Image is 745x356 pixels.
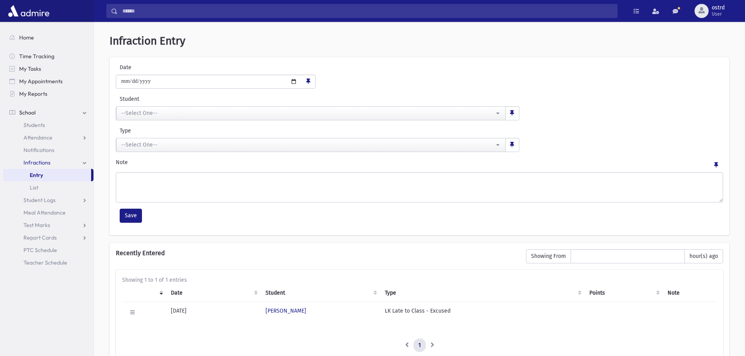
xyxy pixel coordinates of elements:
[3,194,93,206] a: Student Logs
[3,75,93,88] a: My Appointments
[23,209,66,216] span: Meal Attendance
[19,109,36,116] span: School
[3,231,93,244] a: Report Cards
[3,119,93,131] a: Students
[116,138,506,152] button: --Select One--
[23,197,56,204] span: Student Logs
[116,63,182,72] label: Date
[3,144,93,156] a: Notifications
[116,249,518,257] h6: Recently Entered
[3,50,93,63] a: Time Tracking
[110,34,185,47] span: Infraction Entry
[23,259,67,266] span: Teacher Schedule
[380,284,584,302] th: Type: activate to sort column ascending
[3,169,91,181] a: Entry
[166,284,261,302] th: Date: activate to sort column ascending
[120,209,142,223] button: Save
[663,284,717,302] th: Note
[30,172,43,179] span: Entry
[23,159,50,166] span: Infractions
[23,222,50,229] span: Test Marks
[712,11,725,17] span: User
[712,5,725,11] span: ostrd
[116,158,128,169] label: Note
[3,206,93,219] a: Meal Attendance
[30,184,38,191] span: List
[19,78,63,85] span: My Appointments
[380,302,584,323] td: LK Late to Class - Excused
[23,247,57,254] span: PTC Schedule
[116,106,506,120] button: --Select One--
[413,338,426,352] a: 1
[23,122,45,129] span: Students
[3,106,93,119] a: School
[122,276,717,284] div: Showing 1 to 1 of 1 entries
[19,34,34,41] span: Home
[6,3,51,19] img: AdmirePro
[19,53,54,60] span: Time Tracking
[684,249,723,263] span: hour(s) ago
[261,284,380,302] th: Student: activate to sort column ascending
[3,256,93,269] a: Teacher Schedule
[121,109,494,117] div: --Select One--
[116,127,318,135] label: Type
[526,249,571,263] span: Showing From
[116,95,385,103] label: Student
[3,244,93,256] a: PTC Schedule
[266,308,306,314] a: [PERSON_NAME]
[118,4,617,18] input: Search
[23,134,52,141] span: Attendance
[19,90,47,97] span: My Reports
[121,141,494,149] div: --Select One--
[3,219,93,231] a: Test Marks
[3,181,93,194] a: List
[585,284,663,302] th: Points: activate to sort column ascending
[3,156,93,169] a: Infractions
[166,302,261,323] td: [DATE]
[3,131,93,144] a: Attendance
[23,147,54,154] span: Notifications
[23,234,57,241] span: Report Cards
[3,63,93,75] a: My Tasks
[3,88,93,100] a: My Reports
[19,65,41,72] span: My Tasks
[3,31,93,44] a: Home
